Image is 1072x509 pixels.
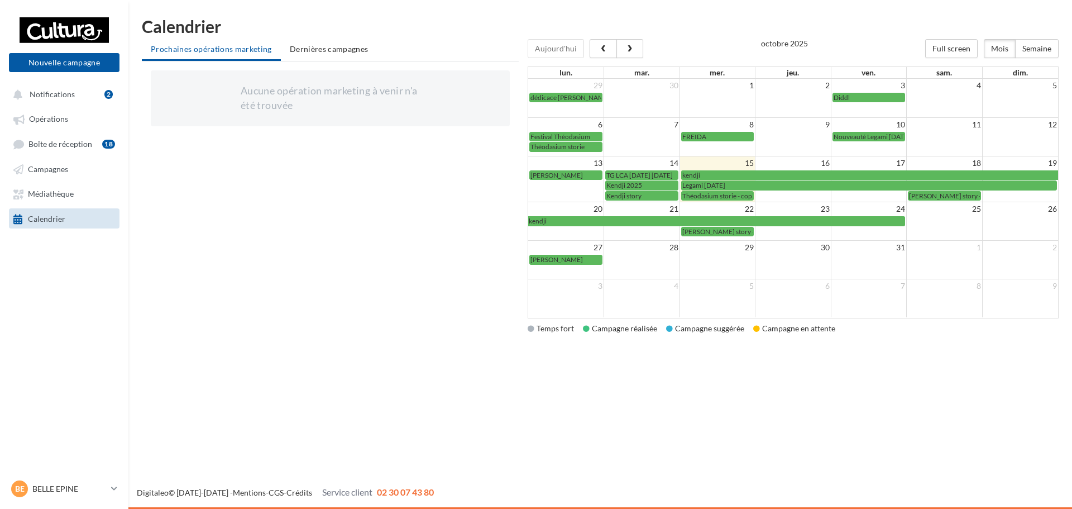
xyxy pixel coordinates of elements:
[529,132,602,141] a: Festival Théodasium
[9,53,119,72] button: Nouvelle campagne
[831,67,907,78] th: ven.
[102,140,115,149] div: 18
[984,39,1016,58] button: Mois
[681,132,754,141] a: FREIDA
[755,279,831,293] td: 6
[604,156,679,170] td: 14
[528,279,604,293] td: 3
[832,132,906,141] a: Nouveauté Legami [DATE] 18:00
[679,67,755,78] th: mer.
[907,67,983,78] th: sam.
[137,488,434,497] span: © [DATE]-[DATE] - - -
[831,241,907,255] td: 31
[604,79,679,92] td: 30
[982,79,1058,92] td: 5
[908,191,981,201] a: [PERSON_NAME] story - copie
[9,478,119,500] a: BE BELLE EPINE
[28,139,92,149] span: Boîte de réception
[32,483,107,494] p: BELLE EPINE
[530,171,583,179] span: [PERSON_NAME]
[528,67,604,78] th: lun.
[679,202,755,216] td: 22
[831,202,907,216] td: 24
[528,156,604,170] td: 13
[606,171,673,179] span: TG LCA [DATE] [DATE]
[529,93,602,102] a: dédicace [PERSON_NAME] Etient
[7,134,122,154] a: Boîte de réception18
[925,39,978,58] button: Full screen
[831,118,907,132] td: 10
[528,216,905,226] a: kendji
[377,487,434,497] span: 02 30 07 43 80
[682,171,700,179] span: kendji
[755,202,831,216] td: 23
[151,44,272,54] span: Prochaines opérations marketing
[679,156,755,170] td: 15
[755,67,831,78] th: jeu.
[530,93,629,102] span: dédicace [PERSON_NAME] Etient
[605,170,678,180] a: TG LCA [DATE] [DATE]
[907,241,983,255] td: 1
[528,39,584,58] button: Aujourd'hui
[982,279,1058,293] td: 9
[286,488,312,497] a: Crédits
[604,67,679,78] th: mar.
[7,183,122,203] a: Médiathèque
[528,241,604,255] td: 27
[604,202,679,216] td: 21
[679,279,755,293] td: 5
[682,132,706,141] span: FREIDA
[982,202,1058,216] td: 26
[104,90,113,99] div: 2
[605,191,678,201] a: Kendji story
[241,84,420,112] div: Aucune opération marketing à venir n'a été trouvée
[982,67,1058,78] th: dim.
[28,189,74,199] span: Médiathèque
[834,93,850,102] span: Diddl
[528,202,604,216] td: 20
[682,192,757,200] span: Théodasium storie - copie
[528,323,574,334] div: Temps fort
[606,181,642,189] span: Kendji 2025
[679,79,755,92] td: 1
[982,118,1058,132] td: 12
[907,279,983,293] td: 8
[529,142,602,151] a: Théodasium storie
[831,279,907,293] td: 7
[528,79,604,92] td: 29
[831,156,907,170] td: 17
[583,323,657,334] div: Campagne réalisée
[15,483,25,494] span: BE
[907,79,983,92] td: 4
[682,227,792,236] span: [PERSON_NAME] story - copie - copie
[755,241,831,255] td: 30
[322,487,372,497] span: Service client
[832,93,906,102] a: Diddl
[982,156,1058,170] td: 19
[834,132,929,141] span: Nouveauté Legami [DATE] 18:00
[907,118,983,132] td: 11
[530,132,590,141] span: Festival Théodasium
[753,323,835,334] div: Campagne en attente
[679,118,755,132] td: 8
[679,241,755,255] td: 29
[529,255,602,264] a: [PERSON_NAME]
[604,279,679,293] td: 4
[7,159,122,179] a: Campagnes
[529,170,602,180] a: [PERSON_NAME]
[7,108,122,129] a: Opérations
[233,488,266,497] a: Mentions
[1015,39,1059,58] button: Semaine
[30,89,75,99] span: Notifications
[755,118,831,132] td: 9
[681,227,754,236] a: [PERSON_NAME] story - copie - copie
[606,192,642,200] span: Kendji story
[666,323,744,334] div: Campagne suggérée
[28,164,68,174] span: Campagnes
[290,44,368,54] span: Dernières campagnes
[907,202,983,216] td: 25
[907,156,983,170] td: 18
[529,217,547,225] span: kendji
[761,39,808,47] h2: octobre 2025
[7,84,117,104] button: Notifications 2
